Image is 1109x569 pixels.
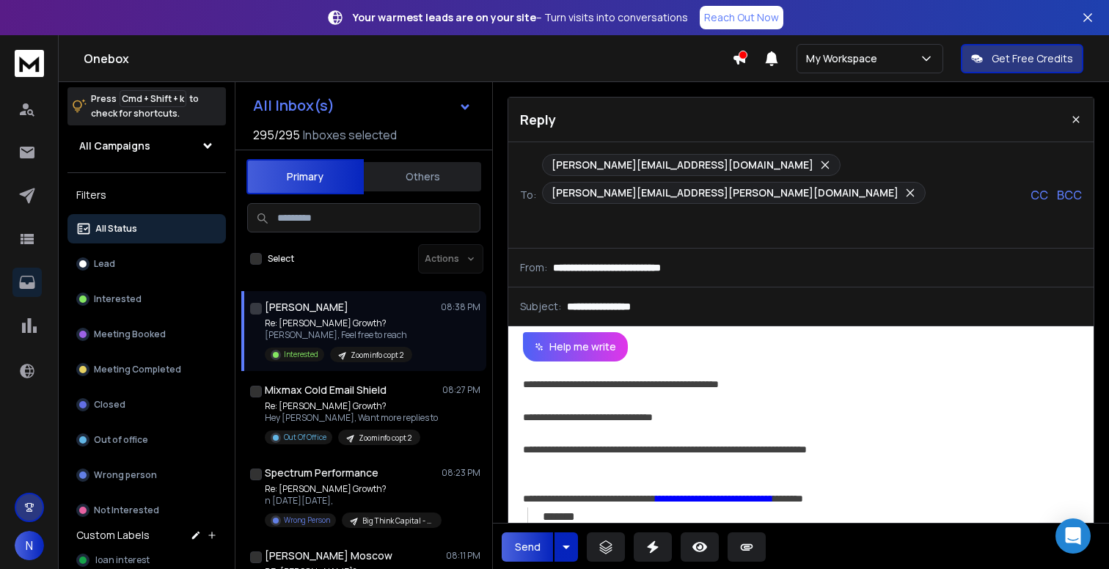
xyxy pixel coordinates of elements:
[362,515,433,526] p: Big Think Capital - LOC
[442,467,480,479] p: 08:23 PM
[94,364,181,375] p: Meeting Completed
[67,425,226,455] button: Out of office
[520,299,561,314] p: Subject:
[265,300,348,315] h1: [PERSON_NAME]
[303,126,397,144] h3: Inboxes selected
[265,495,441,507] p: n [DATE][DATE],
[520,109,556,130] p: Reply
[700,6,783,29] a: Reach Out Now
[520,188,536,202] p: To:
[67,131,226,161] button: All Campaigns
[67,185,226,205] h3: Filters
[241,91,483,120] button: All Inbox(s)
[1057,186,1082,204] p: BCC
[806,51,883,66] p: My Workspace
[67,320,226,349] button: Meeting Booked
[265,329,412,341] p: [PERSON_NAME], Feel free to reach
[15,531,44,560] button: N
[520,260,547,275] p: From:
[253,98,334,113] h1: All Inbox(s)
[961,44,1083,73] button: Get Free Credits
[446,550,480,562] p: 08:11 PM
[364,161,481,193] button: Others
[265,383,387,397] h1: Mixmax Cold Email Shield
[1055,518,1091,554] div: Open Intercom Messenger
[67,460,226,490] button: Wrong person
[95,554,150,566] span: loan interest
[265,483,441,495] p: Re: [PERSON_NAME] Growth?
[79,139,150,153] h1: All Campaigns
[15,50,44,77] img: logo
[359,433,411,444] p: Zoominfo copt 2
[265,412,438,424] p: Hey [PERSON_NAME], Want more replies to
[94,328,166,340] p: Meeting Booked
[67,249,226,279] button: Lead
[76,528,150,543] h3: Custom Labels
[253,126,300,144] span: 295 / 295
[284,515,330,526] p: Wrong Person
[523,332,628,361] button: Help me write
[502,532,553,562] button: Send
[67,355,226,384] button: Meeting Completed
[94,504,159,516] p: Not Interested
[704,10,779,25] p: Reach Out Now
[120,90,186,107] span: Cmd + Shift + k
[94,399,125,411] p: Closed
[351,350,403,361] p: Zoominfo copt 2
[67,284,226,314] button: Interested
[95,223,137,235] p: All Status
[265,400,438,412] p: Re: [PERSON_NAME] Growth?
[67,390,226,419] button: Closed
[94,258,115,270] p: Lead
[284,349,318,360] p: Interested
[246,159,364,194] button: Primary
[94,469,157,481] p: Wrong person
[67,496,226,525] button: Not Interested
[284,432,326,443] p: Out Of Office
[94,293,142,305] p: Interested
[353,10,688,25] p: – Turn visits into conversations
[552,158,813,172] p: [PERSON_NAME][EMAIL_ADDRESS][DOMAIN_NAME]
[992,51,1073,66] p: Get Free Credits
[67,214,226,243] button: All Status
[353,10,536,24] strong: Your warmest leads are on your site
[268,253,294,265] label: Select
[552,186,898,200] p: [PERSON_NAME][EMAIL_ADDRESS][PERSON_NAME][DOMAIN_NAME]
[265,466,378,480] h1: Spectrum Performance
[94,434,148,446] p: Out of office
[265,317,412,329] p: Re: [PERSON_NAME] Growth?
[1031,186,1048,204] p: CC
[441,301,480,313] p: 08:38 PM
[91,92,199,121] p: Press to check for shortcuts.
[84,50,732,67] h1: Onebox
[265,548,392,563] h1: [PERSON_NAME] Moscow
[442,384,480,396] p: 08:27 PM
